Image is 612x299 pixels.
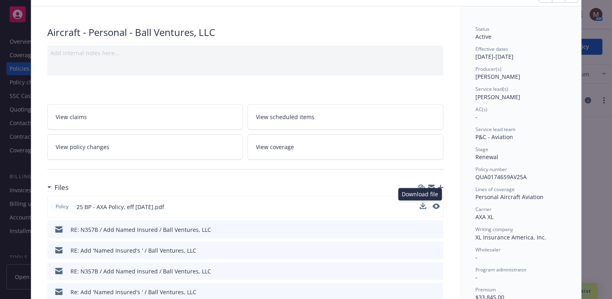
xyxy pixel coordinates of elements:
[475,233,546,241] span: XL Insurance America, Inc.
[475,126,515,133] span: Service lead team
[475,26,489,32] span: Status
[50,49,440,57] div: Add internal notes here...
[56,143,109,151] span: View policy changes
[475,113,477,121] span: -
[433,225,440,234] button: preview file
[475,193,565,201] div: Personal Aircraft Aviation
[420,267,427,275] button: download file
[47,182,68,193] div: Files
[475,186,515,193] span: Lines of coverage
[475,46,508,52] span: Effective dates
[475,106,487,113] span: AC(s)
[420,288,427,296] button: download file
[475,226,513,233] span: Writing company
[433,267,440,275] button: preview file
[475,66,501,72] span: Producer(s)
[475,33,491,40] span: Active
[398,188,442,200] div: Download file
[420,203,426,211] button: download file
[70,267,211,275] div: RE: N357B / Add Named Insured / Ball Ventures, LLC
[76,203,164,211] span: 25 BP - AXA Policy, eff [DATE].pdf
[47,26,443,39] div: Aircraft - Personal - Ball Ventures, LLC
[433,288,440,296] button: preview file
[70,246,196,255] div: RE: Add 'Named Insured's ' / Ball Ventures, LLC
[475,86,508,92] span: Service lead(s)
[420,203,426,209] button: download file
[433,246,440,255] button: preview file
[248,104,443,130] a: View scheduled items
[475,286,496,293] span: Premium
[54,182,68,193] h3: Files
[475,93,520,101] span: [PERSON_NAME]
[248,134,443,159] a: View coverage
[420,246,427,255] button: download file
[475,166,507,173] span: Policy number
[256,143,294,151] span: View coverage
[433,203,440,209] button: preview file
[475,246,501,253] span: Wholesaler
[475,173,527,181] span: QUA0174659AV25A
[256,113,314,121] span: View scheduled items
[475,73,520,80] span: [PERSON_NAME]
[475,146,488,153] span: Stage
[47,134,243,159] a: View policy changes
[475,213,493,221] span: AXA XL
[475,266,527,273] span: Program administrator
[475,273,477,281] span: -
[70,225,211,234] div: RE: N357B / Add Named Insured / Ball Ventures, LLC
[475,133,513,141] span: P&C - Aviation
[475,46,565,61] div: [DATE] - [DATE]
[70,288,196,296] div: Re: Add 'Named Insured's ' / Ball Ventures, LLC
[475,153,498,161] span: Renewal
[475,253,477,261] span: -
[420,225,427,234] button: download file
[56,113,87,121] span: View claims
[54,203,70,210] span: Policy
[433,203,440,211] button: preview file
[47,104,243,130] a: View claims
[475,206,491,213] span: Carrier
